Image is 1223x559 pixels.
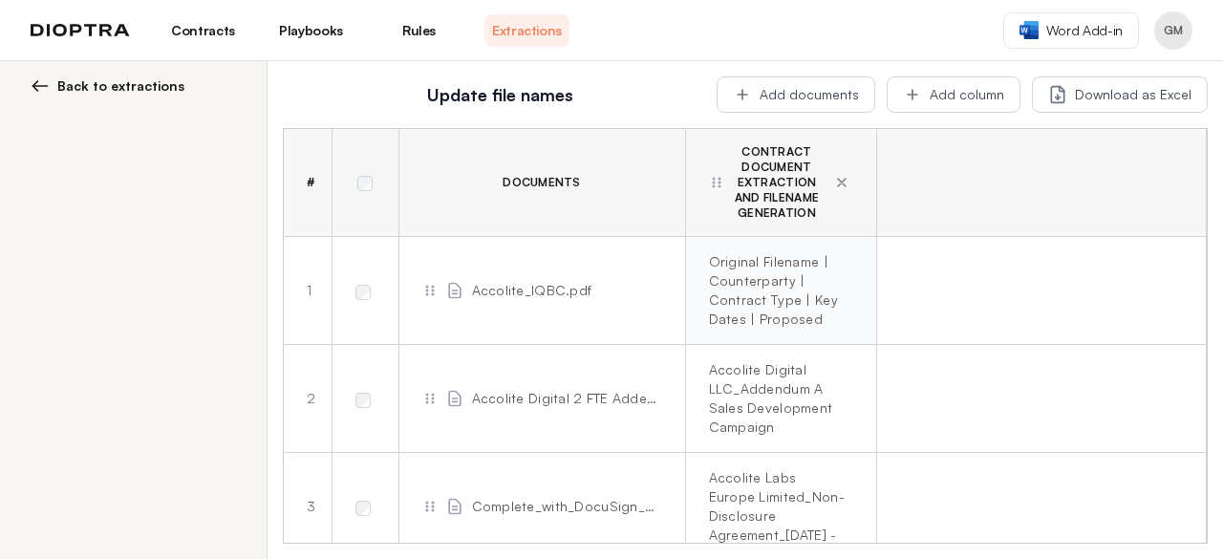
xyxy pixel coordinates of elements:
[1046,21,1123,40] span: Word Add-in
[284,237,332,345] td: 1
[57,76,184,96] span: Back to extractions
[887,76,1020,113] button: Add column
[1003,12,1139,49] a: Word Add-in
[31,76,244,96] button: Back to extractions
[830,171,853,194] button: Delete column
[31,76,50,96] img: left arrow
[1154,11,1192,50] button: Profile menu
[268,14,354,47] a: Playbooks
[717,76,875,113] button: Add documents
[161,14,246,47] a: Contracts
[376,14,461,47] a: Rules
[472,281,592,300] span: Accolite_IQBC.pdf
[284,345,332,453] td: 2
[709,252,846,329] div: Original Filename | Counterparty | Contract Type | Key Dates | Proposed New Filename | Target Fol...
[732,144,823,221] span: Contract Document Extraction and Filename Generation
[1032,76,1208,113] button: Download as Excel
[709,360,846,437] div: Accolite Digital LLC_Addendum A Sales Development Campaign Agreement_[DATE]_FE
[284,129,332,237] th: #
[484,14,569,47] a: Extractions
[709,468,846,545] div: Accolite Labs Europe Limited_Non-Disclosure Agreement_[DATE] - FE
[472,497,662,516] span: Complete_with_DocuSign_NDA_OFT_Accolite_Digi_signed.pdf
[472,389,662,408] span: Accolite Digital 2 FTE Addendum (002) (1) (1).pdf
[31,24,130,37] img: logo
[398,129,685,237] th: Documents
[294,81,705,108] h2: Update file names
[1019,21,1039,39] img: word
